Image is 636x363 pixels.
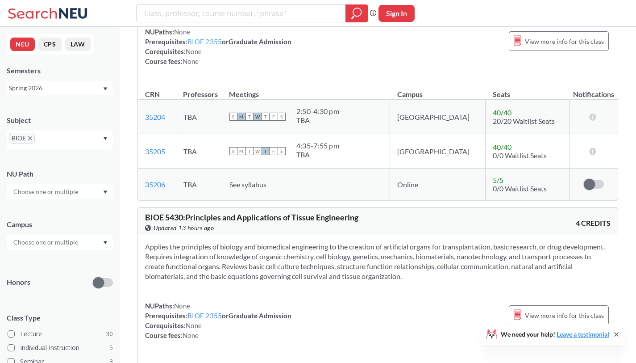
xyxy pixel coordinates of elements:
[145,27,291,66] div: NUPaths: Prerequisites: or Graduate Admission Corequisites: Course fees:
[109,343,113,353] span: 5
[176,134,222,169] td: TBA
[7,169,113,179] div: NU Path
[262,113,270,121] span: T
[174,302,190,310] span: None
[378,5,415,22] button: Sign In
[278,113,286,121] span: S
[8,342,113,354] label: Individual Instruction
[176,100,222,134] td: TBA
[8,328,113,340] label: Lecture
[7,131,113,149] div: BIOEX to remove pillDropdown arrow
[7,115,113,125] div: Subject
[390,134,486,169] td: [GEOGRAPHIC_DATA]
[176,169,222,200] td: TBA
[254,147,262,155] span: W
[103,190,108,194] svg: Dropdown arrow
[154,223,214,233] span: Updated 13 hours ago
[7,184,113,199] div: Dropdown arrow
[270,113,278,121] span: F
[493,108,511,117] span: 40 / 40
[186,321,202,329] span: None
[7,277,30,287] p: Honors
[296,116,339,125] div: TBA
[557,330,609,338] a: Leave a testimonial
[9,237,84,248] input: Choose one or multiple
[390,80,486,100] th: Campus
[245,147,254,155] span: T
[486,80,570,100] th: Seats
[106,329,113,339] span: 30
[9,186,84,197] input: Choose one or multiple
[525,36,604,47] span: View more info for this class
[278,147,286,155] span: S
[145,242,611,281] section: Applies the principles of biology and biomedical engineering to the creation of artificial organs...
[145,180,165,189] a: 35206
[145,147,165,156] a: 35205
[10,38,35,51] button: NEU
[390,169,486,200] td: Online
[351,7,362,20] svg: magnifying glass
[103,87,108,91] svg: Dropdown arrow
[237,147,245,155] span: M
[143,6,339,21] input: Class, professor, course number, "phrase"
[7,81,113,95] div: Spring 2026Dropdown arrow
[9,133,35,144] span: BIOEX to remove pill
[103,241,108,245] svg: Dropdown arrow
[229,180,266,189] span: See syllabus
[493,117,555,125] span: 20/20 Waitlist Seats
[493,184,547,193] span: 0/0 Waitlist Seats
[229,113,237,121] span: S
[183,57,199,65] span: None
[493,143,511,151] span: 40 / 40
[145,113,165,121] a: 35204
[183,331,199,339] span: None
[103,137,108,140] svg: Dropdown arrow
[145,301,291,340] div: NUPaths: Prerequisites: or Graduate Admission Corequisites: Course fees:
[186,47,202,55] span: None
[7,235,113,250] div: Dropdown arrow
[345,4,368,22] div: magnifying glass
[7,219,113,229] div: Campus
[145,89,160,99] div: CRN
[38,38,62,51] button: CPS
[229,147,237,155] span: S
[525,310,604,321] span: View more info for this class
[245,113,254,121] span: T
[145,212,358,222] span: BIOE 5430 : Principles and Applications of Tissue Engineering
[7,66,113,76] div: Semesters
[570,80,618,100] th: Notifications
[65,38,91,51] button: LAW
[493,151,547,160] span: 0/0 Waitlist Seats
[296,141,339,150] div: 4:35 - 7:55 pm
[493,176,503,184] span: 5 / 5
[222,80,390,100] th: Meetings
[28,136,32,140] svg: X to remove pill
[576,218,611,228] span: 4 CREDITS
[187,312,222,320] a: BIOE 2355
[9,83,102,93] div: Spring 2026
[176,80,222,100] th: Professors
[296,107,339,116] div: 2:50 - 4:30 pm
[237,113,245,121] span: M
[187,38,222,46] a: BIOE 2355
[262,147,270,155] span: T
[270,147,278,155] span: F
[174,28,190,36] span: None
[296,150,339,159] div: TBA
[390,100,486,134] td: [GEOGRAPHIC_DATA]
[254,113,262,121] span: W
[7,313,113,323] span: Class Type
[501,331,609,338] span: We need your help!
